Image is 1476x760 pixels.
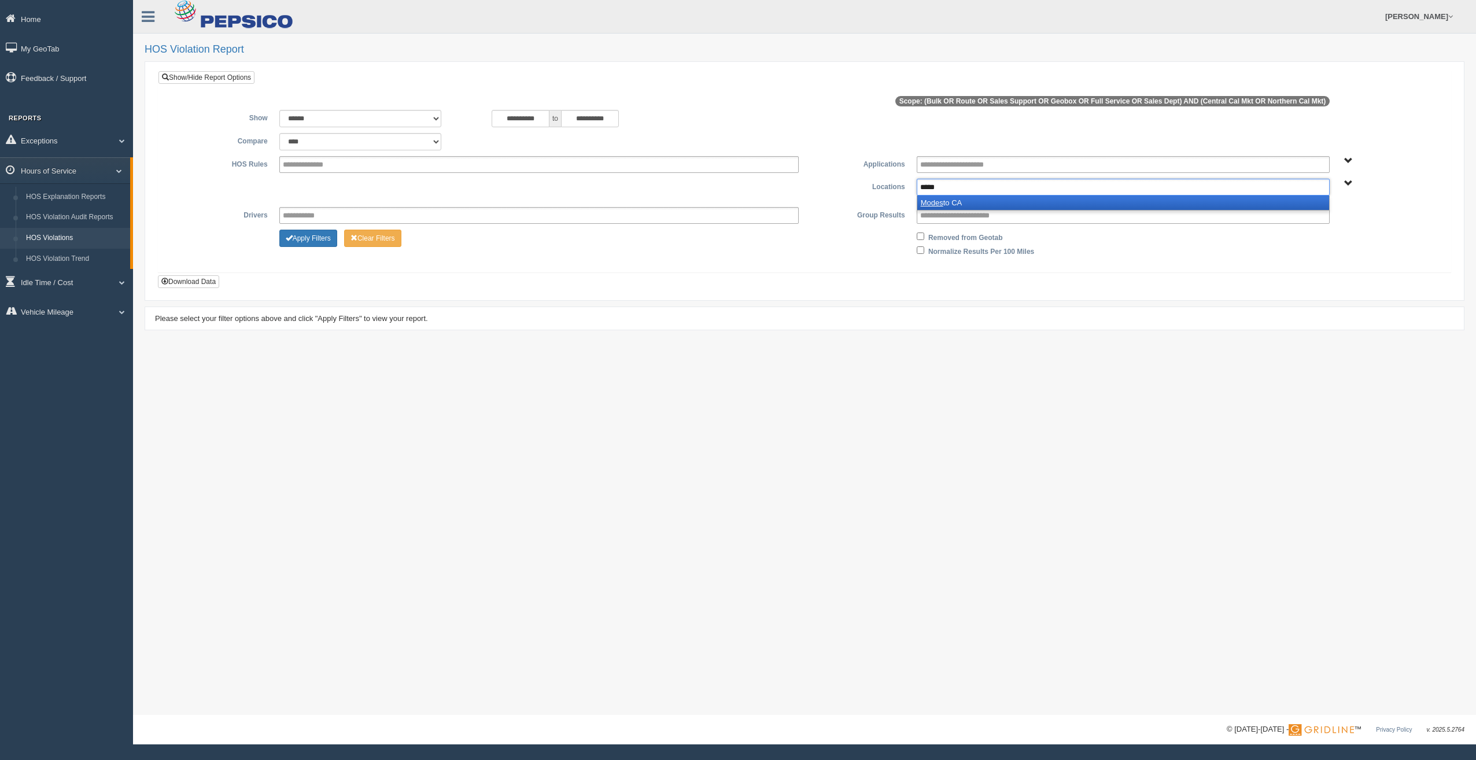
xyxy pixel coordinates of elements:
span: Please select your filter options above and click "Apply Filters" to view your report. [155,314,428,323]
label: Drivers [167,207,274,221]
label: HOS Rules [167,156,274,170]
li: to CA [917,195,1330,210]
a: Show/Hide Report Options [158,71,254,84]
span: v. 2025.5.2764 [1427,726,1464,733]
a: HOS Violations [21,228,130,249]
em: Modes [921,198,943,207]
button: Change Filter Options [344,230,401,247]
label: Group Results [805,207,911,221]
label: Removed from Geotab [928,230,1003,244]
button: Download Data [158,275,219,288]
button: Change Filter Options [279,230,337,247]
a: HOS Violation Trend [21,249,130,270]
label: Locations [805,179,911,193]
img: Gridline [1289,724,1354,736]
a: HOS Violation Audit Reports [21,207,130,228]
a: Privacy Policy [1376,726,1412,733]
a: HOS Explanation Reports [21,187,130,208]
label: Show [167,110,274,124]
span: Scope: (Bulk OR Route OR Sales Support OR Geobox OR Full Service OR Sales Dept) AND (Central Cal ... [895,96,1330,106]
label: Applications [805,156,911,170]
h2: HOS Violation Report [145,44,1464,56]
span: to [549,110,561,127]
label: Normalize Results Per 100 Miles [928,244,1034,257]
div: © [DATE]-[DATE] - ™ [1227,724,1464,736]
label: Compare [167,133,274,147]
